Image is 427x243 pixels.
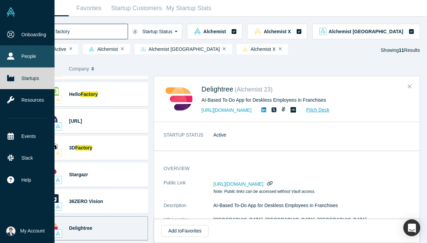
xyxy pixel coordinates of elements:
[138,47,220,52] span: Alchemist [GEOGRAPHIC_DATA]
[164,165,401,172] h3: overview
[194,28,201,35] img: alchemist Vault Logo
[161,225,209,237] button: Add toFavorites
[381,47,420,53] span: Showing Results
[69,118,82,124] a: [URL]
[6,7,16,17] img: Alchemist Vault Logo
[69,145,92,150] a: 3DFactory
[69,92,98,97] a: HelloFactory
[109,0,164,16] a: Startup Customers
[164,202,213,216] dt: Description
[254,28,261,35] img: alchemistx Vault Logo
[223,46,226,51] button: Remove Filter
[69,199,103,204] a: 36ZERO Vision
[42,47,66,52] span: Active
[247,24,307,39] button: alchemistx Vault LogoAlchemist X
[299,106,330,114] a: Pitch Deck
[69,225,92,231] a: Delightree
[235,86,273,93] small: ( Alchemist 23 )
[201,85,233,93] a: Delightree
[240,47,276,52] span: Alchemist X
[128,24,182,39] button: Startup Status
[204,29,226,34] span: Alchemist
[243,47,248,52] img: alchemistx Vault Logo
[69,172,88,177] a: Stargazr
[213,131,410,139] dd: Active
[264,29,291,34] span: Alchemist X
[55,23,128,39] input: Search by company name, class, customer, one-liner or category
[69,0,109,16] a: Favorites
[164,179,186,186] span: Public Link
[399,47,404,53] strong: 11
[121,46,124,51] button: Remove Filter
[75,145,92,150] span: Factory
[69,62,119,76] button: Company
[201,97,410,104] div: AI-Based To-Do App for Deskless Employees in Franchises
[213,216,410,223] dd: [GEOGRAPHIC_DATA], [GEOGRAPHIC_DATA], [GEOGRAPHIC_DATA]
[56,231,60,236] img: alchemist Vault Logo
[69,62,89,76] span: Company
[6,226,16,236] img: Eisuke Shimizu's Account
[69,145,75,150] span: 3D
[405,81,415,92] button: Close
[213,202,410,209] p: AI-Based To-Do App for Deskless Employees in Franchises
[56,204,60,209] img: alchemist Vault Logo
[69,46,72,51] button: Remove Filter
[21,177,31,184] span: Help
[329,29,403,34] span: Alchemist [GEOGRAPHIC_DATA]
[56,151,60,156] img: alchemistx Vault Logo
[132,29,137,34] img: Startup status
[164,216,213,230] dt: HQ Location
[56,178,60,182] img: alchemist Vault Logo
[319,28,326,35] img: alchemist_aj Vault Logo
[164,0,214,16] a: My Startup Stats
[279,46,282,51] button: Remove Filter
[69,92,81,97] span: Hello
[213,181,263,187] span: [URL][DOMAIN_NAME]
[141,47,146,52] img: alchemist_aj Vault Logo
[20,227,45,235] span: My Account
[187,24,242,39] button: alchemist Vault LogoAlchemist
[6,226,45,236] button: My Account
[81,92,98,97] span: Factory
[213,189,315,194] em: Note: Public links can be accessed without Vault access.
[164,84,194,115] img: Delightree's Logo
[56,124,60,129] img: alchemist Vault Logo
[86,47,118,52] span: Alchemist
[312,24,420,39] button: alchemist_aj Vault LogoAlchemist [GEOGRAPHIC_DATA]
[56,97,60,102] img: alchemistx Vault Logo
[164,131,213,146] dt: STARTUP STATUS
[201,107,252,113] a: [URL][DOMAIN_NAME]
[89,47,94,52] img: alchemist Vault Logo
